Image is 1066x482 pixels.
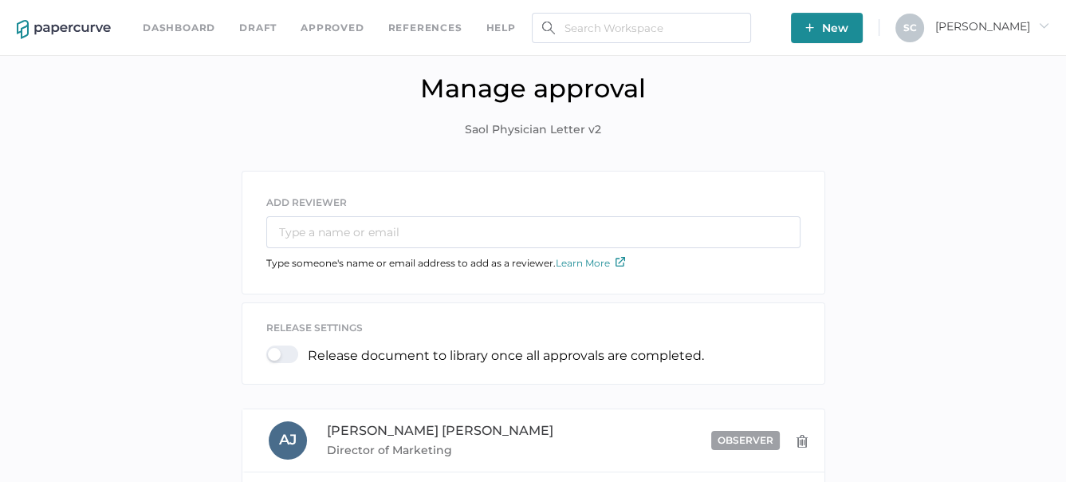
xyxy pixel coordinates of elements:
[17,20,111,39] img: papercurve-logo-colour.7244d18c.svg
[542,22,555,34] img: search.bf03fe8b.svg
[903,22,917,34] span: S C
[465,121,601,139] span: Saol Physician Letter v2
[805,23,814,32] img: plus-white.e19ec114.svg
[239,19,277,37] a: Draft
[616,257,625,267] img: external-link-icon.7ec190a1.svg
[486,19,516,37] div: help
[266,196,347,208] span: ADD REVIEWER
[796,435,808,448] img: delete
[301,19,364,37] a: Approved
[556,257,625,269] a: Learn More
[327,441,568,460] span: Director of Marketing
[805,13,848,43] span: New
[388,19,462,37] a: References
[327,423,553,438] span: [PERSON_NAME] [PERSON_NAME]
[266,322,363,334] span: release settings
[12,73,1054,104] h1: Manage approval
[266,257,625,269] span: Type someone's name or email address to add as a reviewer.
[718,434,773,446] span: observer
[1038,20,1049,31] i: arrow_right
[266,216,800,248] input: Type a name or email
[935,19,1049,34] span: [PERSON_NAME]
[532,13,751,43] input: Search Workspace
[791,13,863,43] button: New
[143,19,215,37] a: Dashboard
[308,348,704,363] p: Release document to library once all approvals are completed.
[279,431,297,448] span: A J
